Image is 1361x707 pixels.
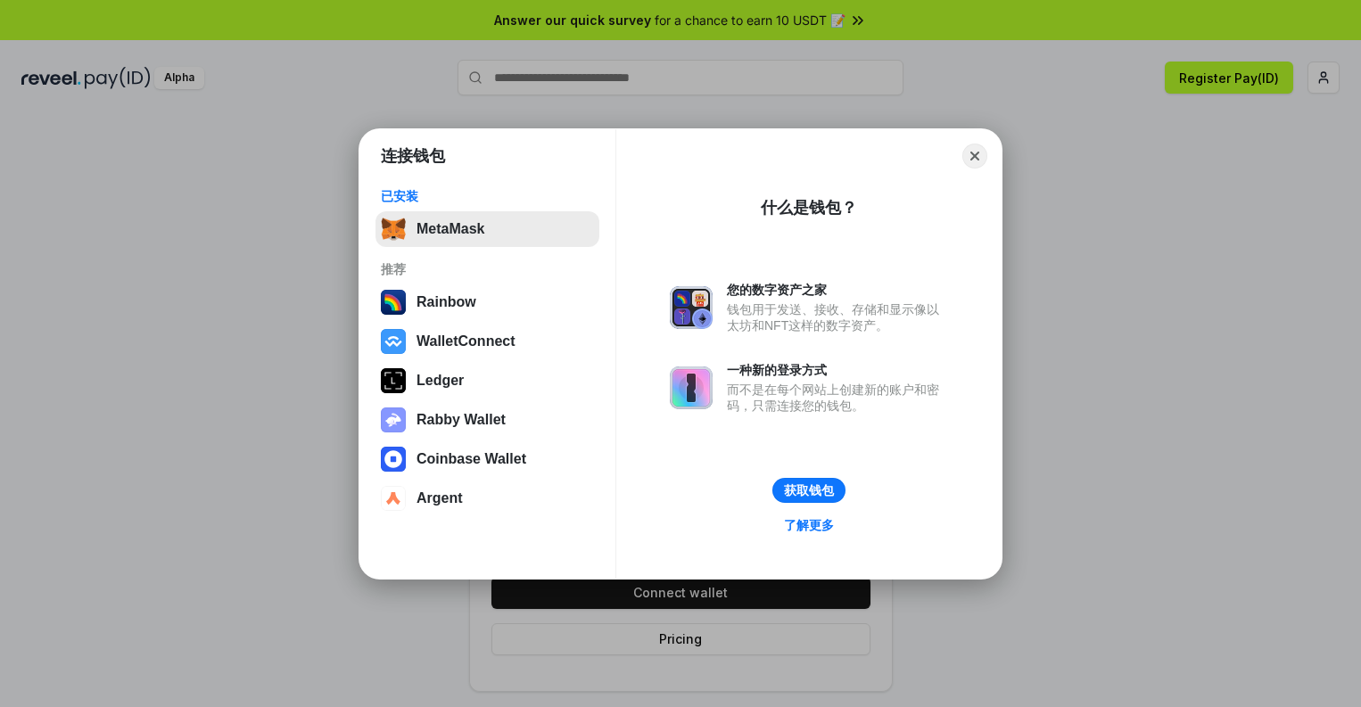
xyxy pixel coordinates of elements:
div: 已安装 [381,188,594,204]
div: 获取钱包 [784,482,834,498]
button: Ledger [375,363,599,399]
div: WalletConnect [417,333,516,349]
div: 一种新的登录方式 [727,362,948,378]
img: svg+xml,%3Csvg%20width%3D%22120%22%20height%3D%22120%22%20viewBox%3D%220%200%20120%20120%22%20fil... [381,290,406,315]
div: Rainbow [417,294,476,310]
div: Rabby Wallet [417,412,506,428]
div: MetaMask [417,221,484,237]
img: svg+xml,%3Csvg%20width%3D%2228%22%20height%3D%2228%22%20viewBox%3D%220%200%2028%2028%22%20fill%3D... [381,486,406,511]
img: svg+xml,%3Csvg%20xmlns%3D%22http%3A%2F%2Fwww.w3.org%2F2000%2Fsvg%22%20fill%3D%22none%22%20viewBox... [670,366,713,409]
img: svg+xml,%3Csvg%20xmlns%3D%22http%3A%2F%2Fwww.w3.org%2F2000%2Fsvg%22%20fill%3D%22none%22%20viewBox... [381,407,406,432]
button: Rainbow [375,284,599,320]
img: svg+xml,%3Csvg%20width%3D%2228%22%20height%3D%2228%22%20viewBox%3D%220%200%2028%2028%22%20fill%3D... [381,329,406,354]
button: Argent [375,481,599,516]
div: Coinbase Wallet [417,451,526,467]
button: 获取钱包 [772,478,845,503]
button: Rabby Wallet [375,402,599,438]
div: 了解更多 [784,517,834,533]
div: 推荐 [381,261,594,277]
div: Argent [417,490,463,506]
div: 而不是在每个网站上创建新的账户和密码，只需连接您的钱包。 [727,382,948,414]
div: 钱包用于发送、接收、存储和显示像以太坊和NFT这样的数字资产。 [727,301,948,333]
img: svg+xml,%3Csvg%20width%3D%2228%22%20height%3D%2228%22%20viewBox%3D%220%200%2028%2028%22%20fill%3D... [381,447,406,472]
button: WalletConnect [375,324,599,359]
img: svg+xml,%3Csvg%20xmlns%3D%22http%3A%2F%2Fwww.w3.org%2F2000%2Fsvg%22%20width%3D%2228%22%20height%3... [381,368,406,393]
button: Coinbase Wallet [375,441,599,477]
a: 了解更多 [773,514,845,537]
div: 您的数字资产之家 [727,282,948,298]
button: Close [962,144,987,169]
img: svg+xml,%3Csvg%20xmlns%3D%22http%3A%2F%2Fwww.w3.org%2F2000%2Fsvg%22%20fill%3D%22none%22%20viewBox... [670,286,713,329]
div: Ledger [417,373,464,389]
img: svg+xml,%3Csvg%20fill%3D%22none%22%20height%3D%2233%22%20viewBox%3D%220%200%2035%2033%22%20width%... [381,217,406,242]
button: MetaMask [375,211,599,247]
div: 什么是钱包？ [761,197,857,218]
h1: 连接钱包 [381,145,445,167]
